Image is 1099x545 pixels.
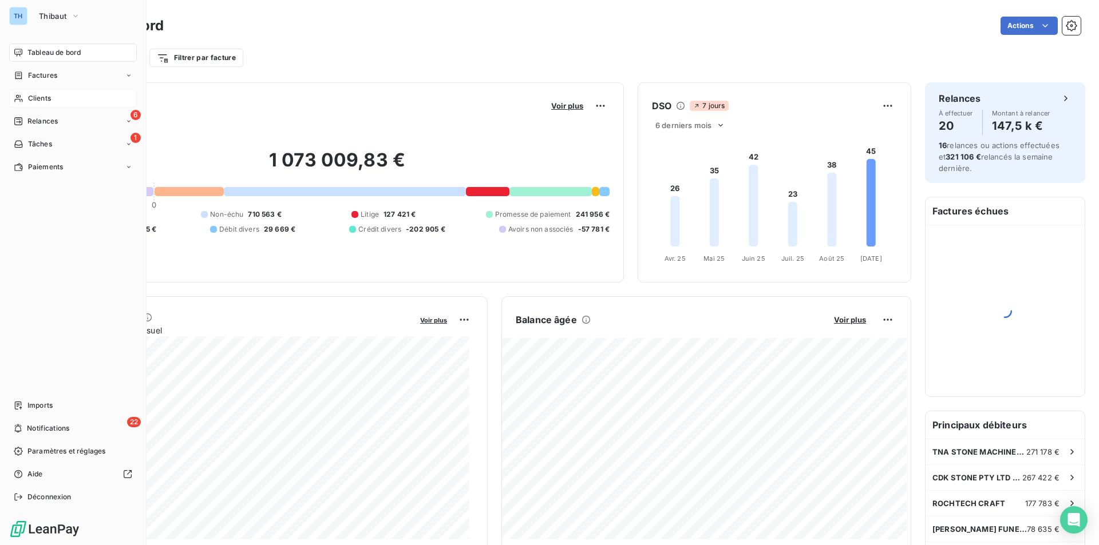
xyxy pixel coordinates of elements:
span: ROCHTECH CRAFT [932,499,1005,508]
h4: 20 [939,117,973,135]
span: 177 783 € [1025,499,1060,508]
a: Aide [9,465,137,483]
span: Voir plus [420,316,447,324]
span: 22 [127,417,141,427]
button: Voir plus [417,315,450,325]
span: Voir plus [551,101,583,110]
img: Logo LeanPay [9,520,80,538]
span: Non-échu [210,209,243,220]
span: À effectuer [939,110,973,117]
button: Filtrer par facture [149,49,243,67]
span: Montant à relancer [992,110,1050,117]
span: CDK STONE PTY LTD ([GEOGRAPHIC_DATA]) [932,473,1022,482]
span: 271 178 € [1026,447,1060,456]
span: Déconnexion [27,492,72,502]
span: Aide [27,469,43,479]
span: Promesse de paiement [495,209,571,220]
tspan: Août 25 [819,254,844,262]
span: 241 956 € [576,209,610,220]
span: Thibaut [39,11,66,21]
span: 710 563 € [248,209,281,220]
span: 29 669 € [264,224,295,234]
span: Débit divers [219,224,259,234]
h6: Relances [939,92,981,105]
span: 321 106 € [946,152,981,161]
span: 1 [131,133,141,143]
span: Voir plus [834,315,866,324]
h2: 1 073 009,83 € [65,149,610,183]
span: Clients [28,93,51,104]
span: Tâches [28,139,52,149]
span: 78 635 € [1027,524,1060,534]
span: Imports [27,400,53,411]
h6: DSO [652,99,671,113]
span: TNA STONE MACHINERY INC. [932,447,1026,456]
div: TH [9,7,27,25]
tspan: Juin 25 [742,254,765,262]
tspan: [DATE] [860,254,882,262]
span: Paramètres et réglages [27,446,105,456]
span: Factures [28,70,57,81]
span: Relances [27,116,58,126]
tspan: Juil. 25 [781,254,804,262]
span: Crédit divers [358,224,401,234]
span: relances ou actions effectuées et relancés la semaine dernière. [939,141,1060,173]
button: Voir plus [831,315,869,325]
span: Chiffre d'affaires mensuel [65,324,412,336]
span: 0 [152,200,156,209]
span: Notifications [27,423,69,433]
span: Avoirs non associés [508,224,574,234]
h6: Factures échues [926,197,1085,225]
h4: 147,5 k € [992,117,1050,135]
span: -57 781 € [578,224,610,234]
tspan: Avr. 25 [665,254,686,262]
span: 6 [131,110,141,120]
span: 6 derniers mois [655,121,711,130]
h6: Balance âgée [516,313,577,327]
span: Litige [361,209,379,220]
button: Actions [1001,17,1058,35]
span: -202 905 € [406,224,445,234]
span: [PERSON_NAME] FUNEBRES ASSISTANCE [932,524,1027,534]
span: 7 jours [690,101,728,111]
button: Voir plus [548,101,587,111]
span: 127 421 € [384,209,416,220]
span: Paiements [28,162,63,172]
tspan: Mai 25 [703,254,725,262]
div: Open Intercom Messenger [1060,506,1088,534]
span: 267 422 € [1022,473,1060,482]
h6: Principaux débiteurs [926,411,1085,439]
span: 16 [939,141,947,150]
span: Tableau de bord [27,47,81,58]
